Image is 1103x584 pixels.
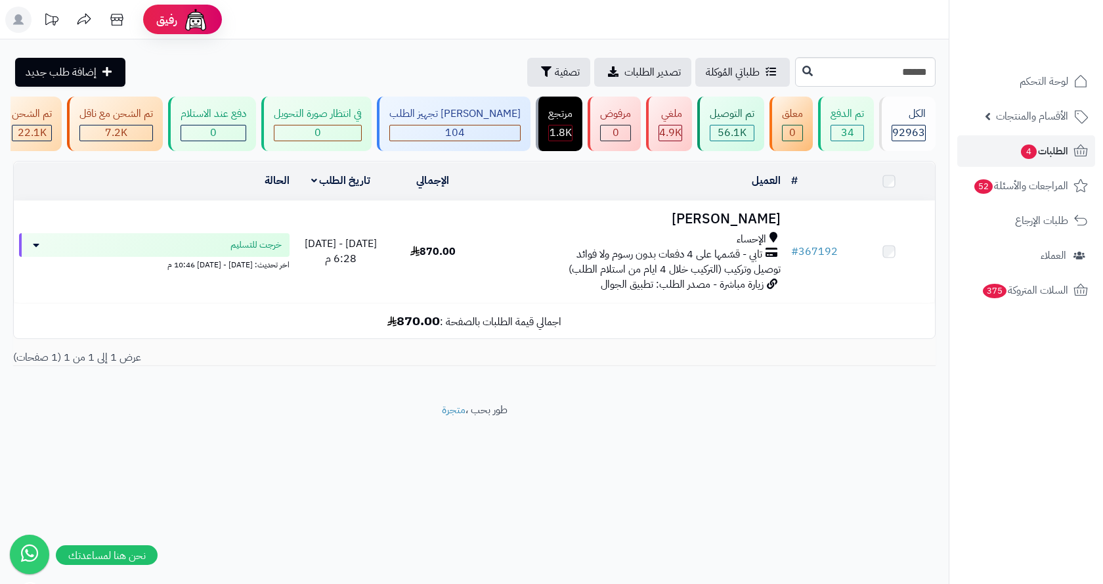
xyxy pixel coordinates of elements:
div: تم الشحن [12,106,52,122]
span: 0 [613,125,619,141]
span: الأقسام والمنتجات [996,107,1068,125]
div: ملغي [659,106,682,122]
span: # [791,244,798,259]
a: تحديثات المنصة [35,7,68,36]
a: #367192 [791,244,838,259]
div: 22099 [12,125,51,141]
span: 4.9K [659,125,681,141]
a: الإجمالي [416,173,449,189]
button: تصفية [527,58,590,87]
span: 56.1K [718,125,746,141]
span: 92963 [892,125,925,141]
a: الطلبات4 [957,135,1095,167]
span: 0 [210,125,217,141]
div: معلق [782,106,803,122]
div: مرفوض [600,106,631,122]
span: زيارة مباشرة - مصدر الطلب: تطبيق الجوال [601,277,764,292]
span: 870.00 [410,244,456,259]
a: إضافة طلب جديد [15,58,125,87]
a: تم الشحن مع ناقل 7.2K [64,97,165,151]
div: مرتجع [548,106,573,122]
span: توصيل وتركيب (التركيب خلال 4 ايام من استلام الطلب) [569,261,781,277]
span: طلباتي المُوكلة [706,64,760,80]
span: الطلبات [1020,142,1068,160]
a: تصدير الطلبات [594,58,691,87]
div: 0 [601,125,630,141]
div: عرض 1 إلى 1 من 1 (1 صفحات) [3,350,475,365]
span: 4 [1021,145,1037,159]
a: السلات المتروكة375 [957,275,1095,306]
a: متجرة [442,402,465,418]
div: 7223 [80,125,152,141]
div: تم التوصيل [710,106,754,122]
span: [DATE] - [DATE] 6:28 م [305,236,377,267]
span: 375 [983,284,1006,298]
span: تصدير الطلبات [624,64,681,80]
a: # [791,173,798,189]
span: 34 [841,125,854,141]
div: [PERSON_NAME] تجهيز الطلب [389,106,521,122]
div: دفع عند الاستلام [181,106,246,122]
span: خرجت للتسليم [230,238,282,252]
b: 870.00 [387,311,440,330]
div: 4921 [659,125,681,141]
div: 56076 [710,125,754,141]
div: في انتظار صورة التحويل [274,106,362,122]
span: السلات المتروكة [982,281,1068,300]
span: 52 [974,179,993,194]
a: الحالة [265,173,290,189]
div: الكل [892,106,926,122]
h3: [PERSON_NAME] [485,212,781,227]
a: دفع عند الاستلام 0 [165,97,259,151]
a: العميل [752,173,781,189]
a: طلبات الإرجاع [957,205,1095,236]
span: 0 [789,125,796,141]
div: 104 [390,125,520,141]
span: تصفية [555,64,580,80]
a: مرفوض 0 [585,97,643,151]
span: طلبات الإرجاع [1015,212,1068,230]
a: تاريخ الطلب [311,173,371,189]
a: ملغي 4.9K [643,97,695,151]
img: logo-2.png [1014,34,1091,61]
a: معلق 0 [767,97,815,151]
a: تم التوصيل 56.1K [695,97,767,151]
span: 0 [314,125,321,141]
a: مرتجع 1.8K [533,97,585,151]
div: تم الدفع [831,106,864,122]
img: ai-face.png [183,7,209,33]
div: 0 [274,125,361,141]
span: إضافة طلب جديد [26,64,97,80]
div: 1765 [549,125,572,141]
span: العملاء [1041,246,1066,265]
a: في انتظار صورة التحويل 0 [259,97,374,151]
a: العملاء [957,240,1095,271]
a: [PERSON_NAME] تجهيز الطلب 104 [374,97,533,151]
div: اخر تحديث: [DATE] - [DATE] 10:46 م [19,257,290,271]
a: طلباتي المُوكلة [695,58,790,87]
span: 104 [445,125,465,141]
a: الكل92963 [876,97,938,151]
a: المراجعات والأسئلة52 [957,170,1095,202]
div: 0 [181,125,246,141]
span: المراجعات والأسئلة [973,177,1068,195]
a: تم الدفع 34 [815,97,876,151]
span: لوحة التحكم [1020,72,1068,91]
span: رفيق [156,12,177,28]
span: 22.1K [18,125,47,141]
span: تابي - قسّمها على 4 دفعات بدون رسوم ولا فوائد [576,247,762,262]
span: 1.8K [550,125,572,141]
div: 0 [783,125,802,141]
td: اجمالي قيمة الطلبات بالصفحة : [14,303,935,338]
a: لوحة التحكم [957,66,1095,97]
div: تم الشحن مع ناقل [79,106,153,122]
div: 34 [831,125,863,141]
span: 7.2K [105,125,127,141]
span: الإحساء [737,232,766,247]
